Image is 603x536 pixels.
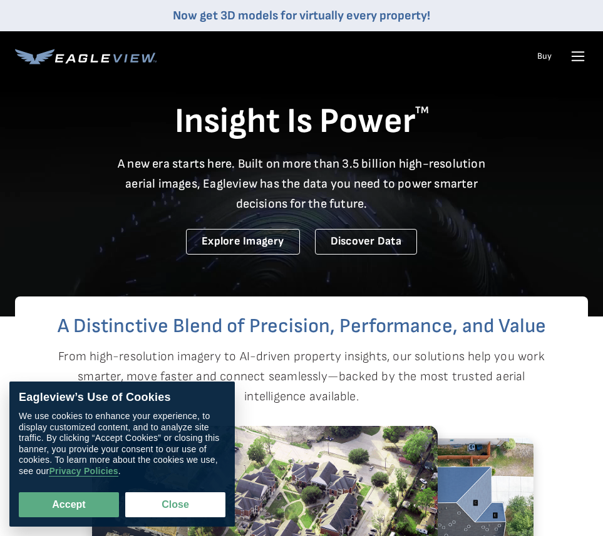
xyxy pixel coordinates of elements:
sup: TM [415,104,429,116]
h2: A Distinctive Blend of Precision, Performance, and Value [15,316,588,336]
button: Accept [19,492,119,517]
p: A new era starts here. Built on more than 3.5 billion high-resolution aerial images, Eagleview ha... [110,154,493,214]
a: Buy [537,51,552,62]
a: Privacy Policies [49,466,118,477]
h1: Insight Is Power [15,100,588,144]
a: Discover Data [315,229,417,255]
p: From high-resolution imagery to AI-driven property insights, our solutions help you work smarter,... [34,346,570,407]
a: Explore Imagery [186,229,300,255]
div: We use cookies to enhance your experience, to display customized content, and to analyze site tra... [19,411,225,477]
button: Close [125,492,225,517]
div: Eagleview’s Use of Cookies [19,391,225,405]
a: Now get 3D models for virtually every property! [173,8,430,23]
